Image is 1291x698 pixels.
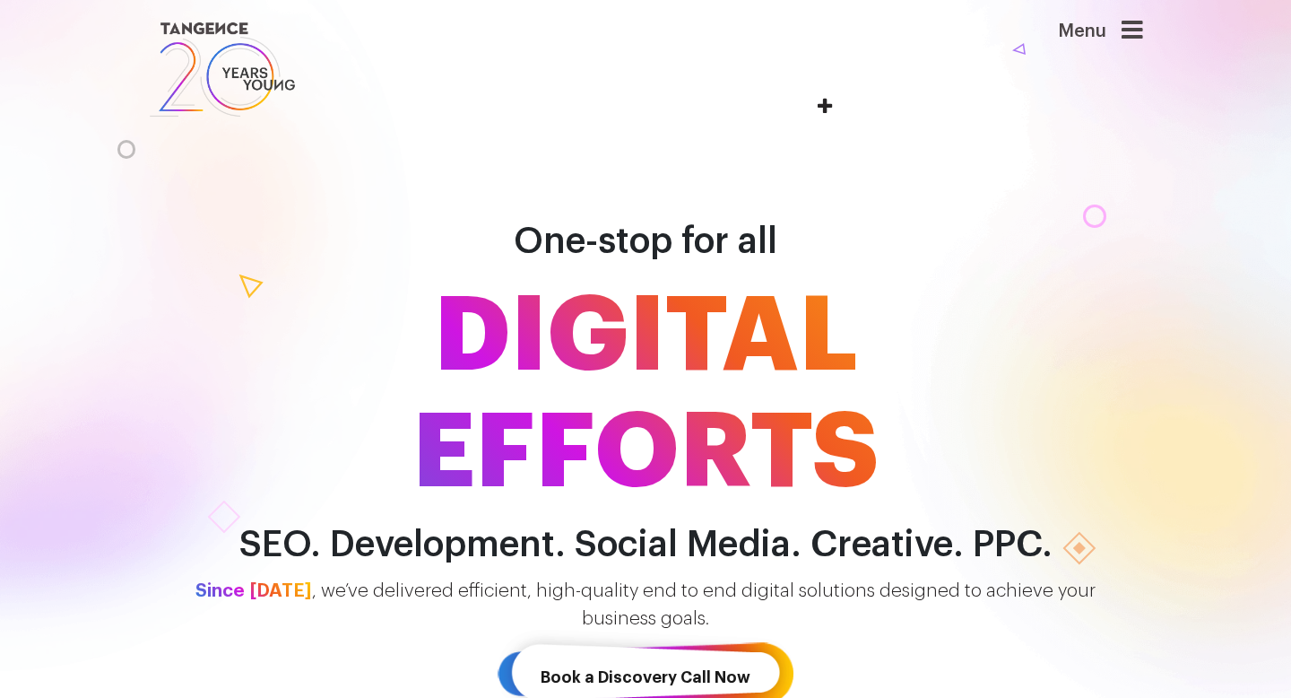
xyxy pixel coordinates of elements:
[148,18,297,121] img: logo SVG
[134,525,1157,565] h2: SEO. Development. Social Media. Creative. PPC.
[514,223,777,259] span: One-stop for all
[134,578,1157,633] p: , we’ve delivered efficient, high-quality end to end digital solutions designed to achieve your b...
[134,278,1157,511] span: DIGITAL EFFORTS
[195,581,312,600] span: Since [DATE]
